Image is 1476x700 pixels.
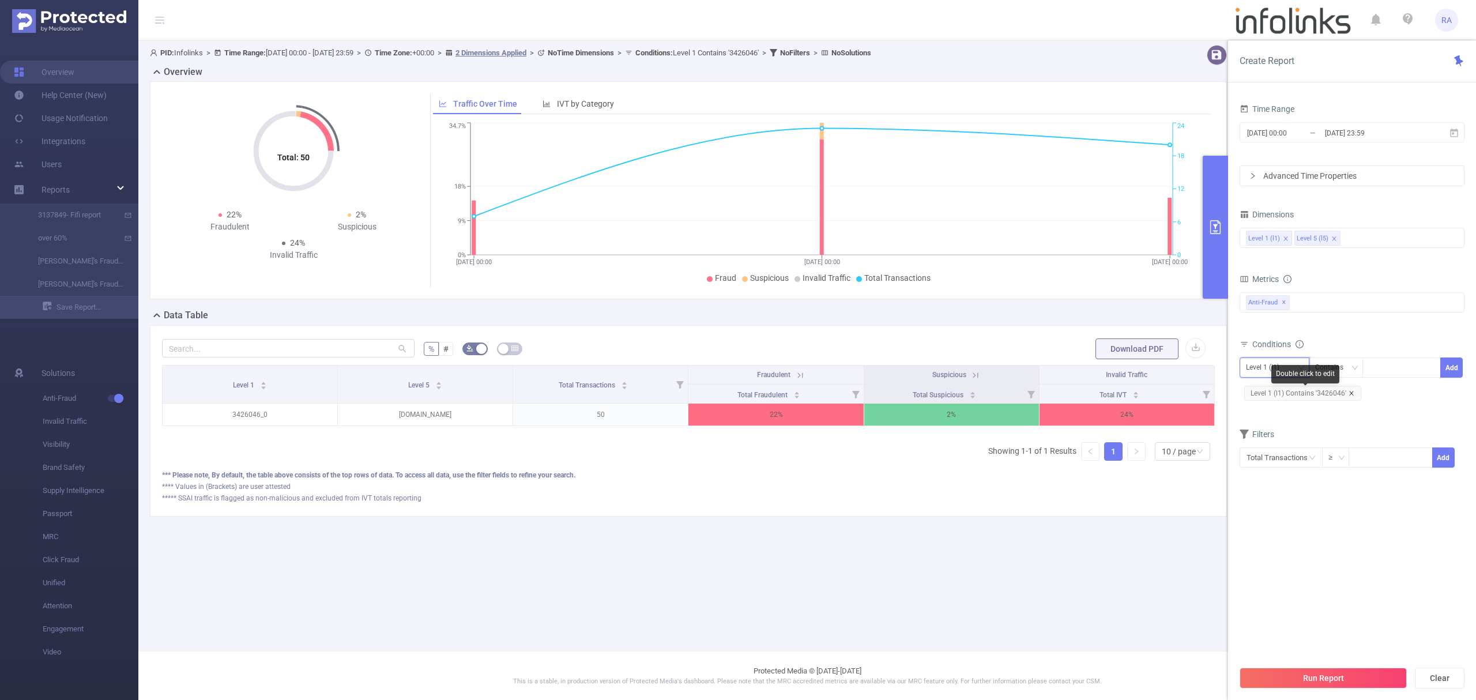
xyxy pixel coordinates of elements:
[1177,123,1184,130] tspan: 24
[43,618,138,641] span: Engagement
[1338,454,1345,462] i: icon: down
[23,273,125,296] a: [PERSON_NAME]'s Fraud Report with Host (site)
[715,273,736,283] span: Fraud
[1177,152,1184,160] tspan: 18
[1198,385,1214,403] i: Filter menu
[138,651,1476,700] footer: Protected Media © [DATE]-[DATE]
[167,677,1447,687] p: This is a stable, in production version of Protected Media's dashboard. Please note that the MRC ...
[14,107,108,130] a: Usage Notification
[164,308,208,322] h2: Data Table
[1196,448,1203,456] i: icon: down
[14,84,107,107] a: Help Center (New)
[1440,357,1463,378] button: Add
[1087,448,1094,455] i: icon: left
[1248,231,1280,246] div: Level 1 (l1)
[1177,186,1184,193] tspan: 12
[1177,251,1181,259] tspan: 0
[160,48,174,57] b: PID:
[290,238,305,247] span: 24%
[1252,340,1304,349] span: Conditions
[913,391,965,399] span: Total Suspicious
[43,433,138,456] span: Visibility
[14,61,74,84] a: Overview
[293,221,420,233] div: Suspicious
[408,381,431,389] span: Level 5
[1246,231,1292,246] li: Level 1 (l1)
[1105,443,1122,460] a: 1
[454,183,466,190] tspan: 18%
[162,493,1215,503] div: ***** SSAI traffic is flagged as non-malicious and excluded from IVT totals reporting
[793,390,800,397] div: Sort
[150,49,160,57] i: icon: user
[672,366,688,403] i: Filter menu
[261,385,267,388] i: icon: caret-down
[43,410,138,433] span: Invalid Traffic
[759,48,770,57] span: >
[848,385,864,403] i: Filter menu
[277,153,310,162] tspan: Total: 50
[43,641,138,664] span: Video
[353,48,364,57] span: >
[750,273,789,283] span: Suspicious
[375,48,412,57] b: Time Zone:
[466,345,473,352] i: icon: bg-colors
[1246,295,1290,310] span: Anti-Fraud
[1297,231,1328,246] div: Level 5 (l5)
[224,48,266,57] b: Time Range:
[1298,364,1305,372] i: icon: down
[162,470,1215,480] div: *** Please note, By default, the table above consists of the top rows of data. To access all data...
[780,48,810,57] b: No Filters
[557,99,614,108] span: IVT by Category
[43,456,138,479] span: Brand Safety
[810,48,821,57] span: >
[737,391,789,399] span: Total Fraudulent
[1349,390,1354,396] i: icon: close
[1133,448,1140,455] i: icon: right
[43,387,138,410] span: Anti-Fraud
[449,123,466,130] tspan: 34.7%
[203,48,214,57] span: >
[1351,364,1358,372] i: icon: down
[227,210,242,219] span: 22%
[261,380,267,383] i: icon: caret-up
[969,394,976,397] i: icon: caret-down
[456,258,492,266] tspan: [DATE] 00:00
[23,204,125,227] a: 3137849- Fifi report
[526,48,537,57] span: >
[150,48,871,57] span: Infolinks [DATE] 00:00 - [DATE] 23:59 +00:00
[1104,442,1123,461] li: 1
[1106,371,1147,379] span: Invalid Traffic
[1324,125,1417,141] input: End date
[969,390,976,397] div: Sort
[803,273,850,283] span: Invalid Traffic
[932,371,966,379] span: Suspicious
[1127,442,1146,461] li: Next Page
[1240,55,1294,66] span: Create Report
[1331,236,1337,243] i: icon: close
[614,48,625,57] span: >
[338,404,513,426] p: [DOMAIN_NAME]
[439,100,447,108] i: icon: line-chart
[1095,338,1178,359] button: Download PDF
[1081,442,1100,461] li: Previous Page
[1240,104,1294,114] span: Time Range
[793,390,800,393] i: icon: caret-up
[42,362,75,385] span: Solutions
[436,380,442,383] i: icon: caret-up
[688,404,863,426] p: 22%
[559,381,617,389] span: Total Transactions
[1152,258,1188,266] tspan: [DATE] 00:00
[548,48,614,57] b: No Time Dimensions
[1040,404,1214,426] p: 24%
[1023,385,1039,403] i: Filter menu
[1283,236,1289,243] i: icon: close
[1244,386,1361,401] span: Level 1 (l1) Contains '3426046'
[1296,340,1304,348] i: icon: info-circle
[1240,430,1274,439] span: Filters
[622,380,628,383] i: icon: caret-up
[1133,394,1139,397] i: icon: caret-down
[1283,275,1291,283] i: icon: info-circle
[43,479,138,502] span: Supply Intelligence
[14,153,62,176] a: Users
[43,571,138,594] span: Unified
